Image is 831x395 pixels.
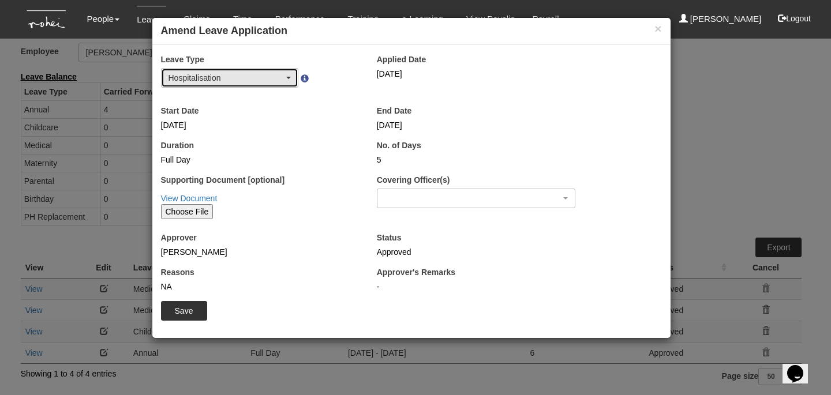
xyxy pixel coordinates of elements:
label: Approver's Remarks [377,266,455,278]
button: Hospitalisation [161,68,299,88]
button: × [654,22,661,35]
b: Amend Leave Application [161,25,287,36]
label: Status [377,232,402,243]
div: NA [161,281,360,292]
iframe: chat widget [783,349,819,383]
div: [DATE] [377,119,575,131]
label: Supporting Document [optional] [161,174,285,186]
label: No. of Days [377,140,421,151]
label: Approver [161,232,197,243]
div: [DATE] [161,119,360,131]
input: Save [161,301,207,321]
label: Covering Officer(s) [377,174,450,186]
a: View Document [161,194,218,203]
div: - [377,281,619,292]
label: Reasons [161,266,194,278]
label: Applied Date [377,54,426,65]
label: Start Date [161,105,199,116]
label: Duration [161,140,194,151]
label: End Date [377,105,412,116]
div: [PERSON_NAME] [161,246,360,258]
input: Choose File [161,204,214,219]
div: Full Day [161,154,360,165]
div: Hospitalisation [169,72,285,84]
div: [DATE] [377,68,575,80]
label: Leave Type [161,54,204,65]
div: 5 [377,154,575,165]
div: Approved [377,246,575,258]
